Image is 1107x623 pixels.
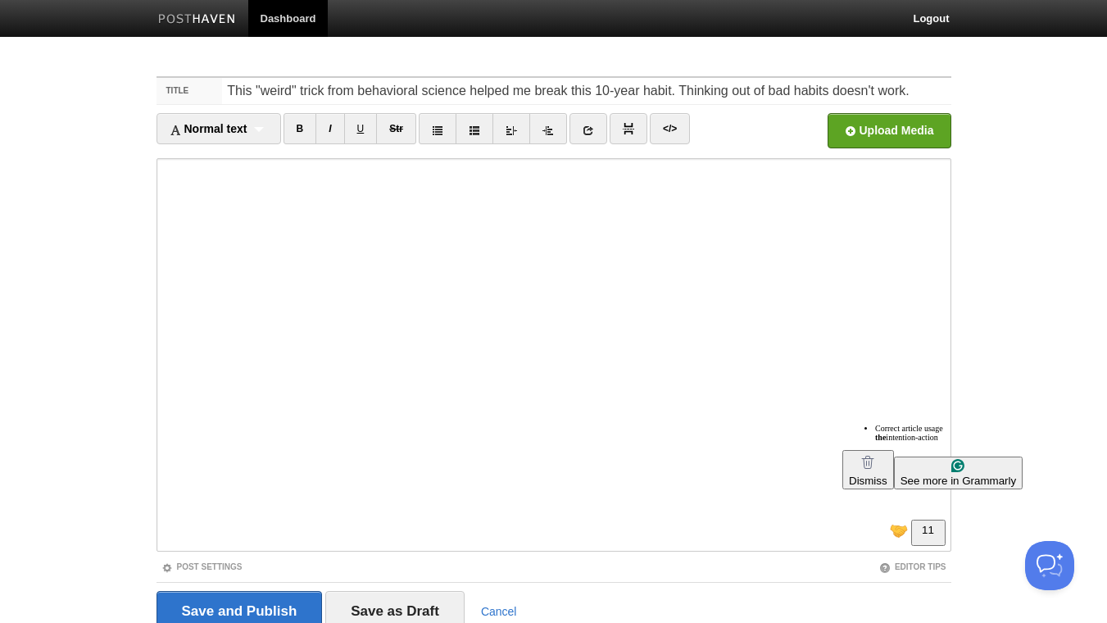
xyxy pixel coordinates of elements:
[170,122,247,135] span: Normal text
[389,123,403,134] del: Str
[376,113,416,144] a: Str
[157,78,223,104] label: Title
[161,562,243,571] a: Post Settings
[344,113,378,144] a: U
[650,113,690,144] a: </>
[158,14,236,26] img: Posthaven-bar
[1025,541,1074,590] iframe: Help Scout Beacon - Open
[879,562,946,571] a: Editor Tips
[481,605,517,618] a: Cancel
[284,113,317,144] a: B
[315,113,344,144] a: I
[623,123,634,134] img: pagebreak-icon.png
